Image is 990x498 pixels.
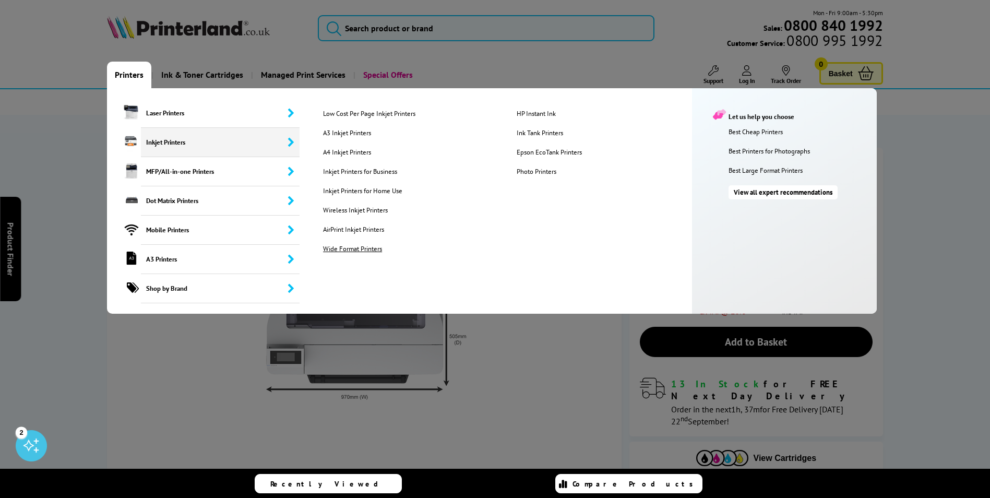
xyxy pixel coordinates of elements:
[141,157,300,186] span: MFP/All-in-one Printers
[141,274,300,303] span: Shop by Brand
[141,99,300,128] span: Laser Printers
[315,244,508,253] a: Wide Format Printers
[141,128,300,157] span: Inkjet Printers
[315,109,508,118] a: Low Cost Per Page Inkjet Printers
[555,474,702,493] a: Compare Products
[141,216,300,245] span: Mobile Printers
[107,128,300,157] a: Inkjet Printers
[315,186,508,195] a: Inkjet Printers for Home Use
[107,274,300,303] a: Shop by Brand
[729,147,872,156] a: Best Printers for Photographs
[315,167,508,176] a: Inkjet Printers for Business
[572,479,699,489] span: Compare Products
[107,62,151,88] a: Printers
[107,157,300,186] a: MFP/All-in-one Printers
[729,127,872,136] a: Best Cheap Printers
[141,186,300,216] span: Dot Matrix Printers
[107,99,300,128] a: Laser Printers
[729,166,872,175] a: Best Large Format Printers
[509,128,701,137] a: Ink Tank Printers
[315,128,508,137] a: A3 Inkjet Printers
[315,148,508,157] a: A4 Inkjet Printers
[107,216,300,245] a: Mobile Printers
[16,426,27,438] div: 2
[509,167,701,176] a: Photo Printers
[107,186,300,216] a: Dot Matrix Printers
[509,148,701,157] a: Epson EcoTank Printers
[509,109,701,118] a: HP Instant Ink
[141,245,300,274] span: A3 Printers
[270,479,389,489] span: Recently Viewed
[729,185,838,199] a: View all expert recommendations
[713,109,866,121] div: Let us help you choose
[107,245,300,274] a: A3 Printers
[255,474,402,493] a: Recently Viewed
[315,225,508,234] a: AirPrint Inkjet Printers
[315,206,508,215] a: Wireless Inkjet Printers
